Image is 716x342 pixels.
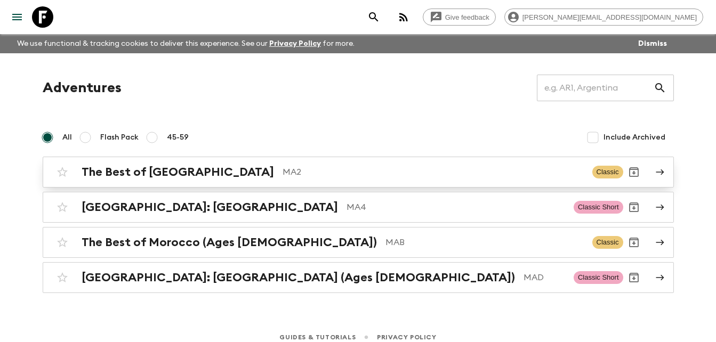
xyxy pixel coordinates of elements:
[347,201,565,214] p: MA4
[623,267,645,288] button: Archive
[574,271,623,284] span: Classic Short
[517,13,703,21] span: [PERSON_NAME][EMAIL_ADDRESS][DOMAIN_NAME]
[283,166,584,178] p: MA2
[167,132,189,143] span: 45-59
[504,9,703,26] div: [PERSON_NAME][EMAIL_ADDRESS][DOMAIN_NAME]
[62,132,72,143] span: All
[363,6,384,28] button: search adventures
[269,40,321,47] a: Privacy Policy
[623,232,645,253] button: Archive
[524,271,565,284] p: MAD
[43,192,674,223] a: [GEOGRAPHIC_DATA]: [GEOGRAPHIC_DATA]MA4Classic ShortArchive
[82,271,515,284] h2: [GEOGRAPHIC_DATA]: [GEOGRAPHIC_DATA] (Ages [DEMOGRAPHIC_DATA])
[43,227,674,258] a: The Best of Morocco (Ages [DEMOGRAPHIC_DATA])MABClassicArchive
[100,132,139,143] span: Flash Pack
[635,36,670,51] button: Dismiss
[43,262,674,293] a: [GEOGRAPHIC_DATA]: [GEOGRAPHIC_DATA] (Ages [DEMOGRAPHIC_DATA])MADClassic ShortArchive
[82,235,377,249] h2: The Best of Morocco (Ages [DEMOGRAPHIC_DATA])
[623,197,645,218] button: Archive
[439,13,495,21] span: Give feedback
[623,161,645,183] button: Archive
[82,165,274,179] h2: The Best of [GEOGRAPHIC_DATA]
[6,6,28,28] button: menu
[604,132,665,143] span: Include Archived
[537,73,654,103] input: e.g. AR1, Argentina
[385,236,584,249] p: MAB
[592,166,623,178] span: Classic
[13,34,359,53] p: We use functional & tracking cookies to deliver this experience. See our for more.
[43,157,674,188] a: The Best of [GEOGRAPHIC_DATA]MA2ClassicArchive
[574,201,623,214] span: Classic Short
[423,9,496,26] a: Give feedback
[592,236,623,249] span: Classic
[43,77,122,99] h1: Adventures
[82,200,338,214] h2: [GEOGRAPHIC_DATA]: [GEOGRAPHIC_DATA]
